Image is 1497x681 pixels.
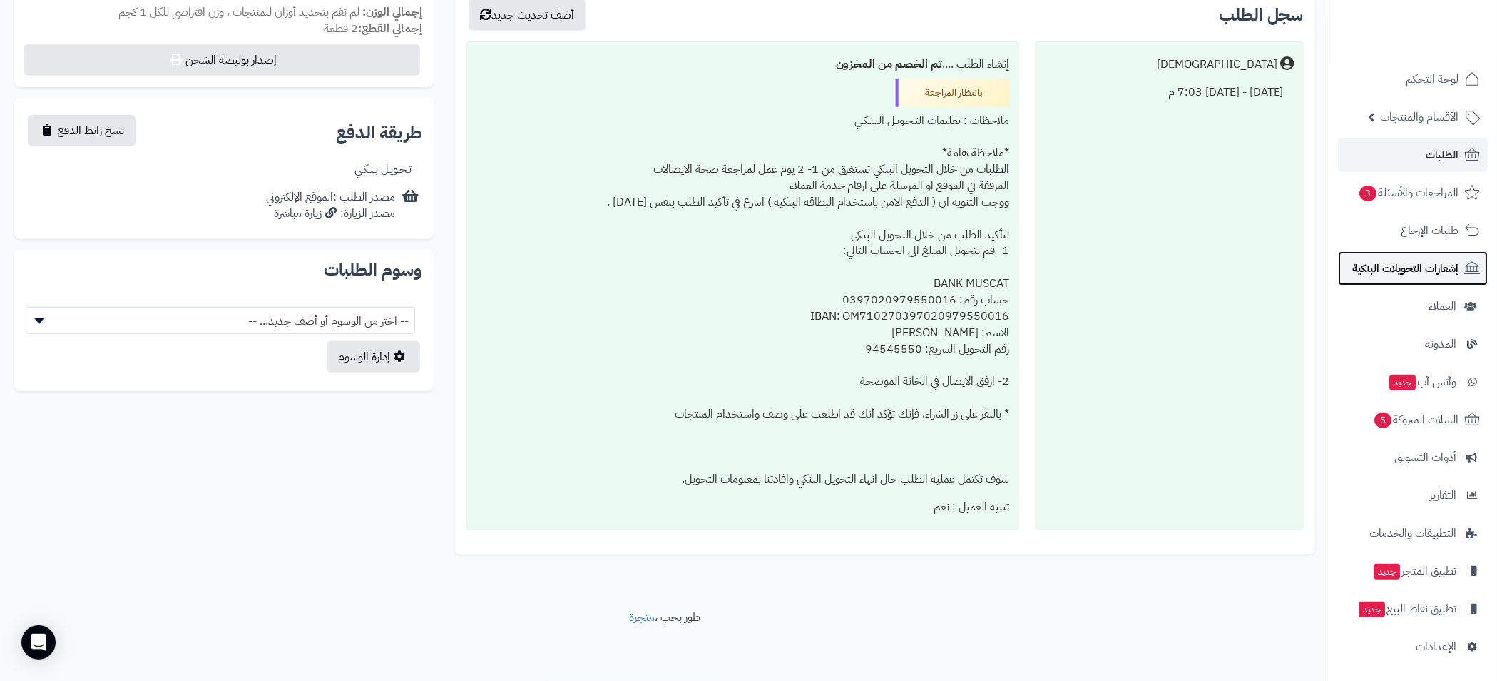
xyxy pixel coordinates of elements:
[1339,403,1488,437] a: السلات المتروكة5
[1429,296,1457,316] span: العملاء
[1359,183,1459,203] span: المراجعات والأسئلة
[354,161,412,178] div: تـحـويـل بـنـكـي
[476,493,1010,521] div: تنبيه العميل : نعم
[476,107,1010,493] div: ملاحظات : تعليمات التـحـويـل البـنـكـي *ملاحظة هامة* الطلبات من خلال التحويل البنكي تستغرق من 1- ...
[1219,6,1304,24] h3: سجل الطلب
[1339,176,1488,210] a: المراجعات والأسئلة3
[1045,79,1294,106] div: [DATE] - [DATE] 7:03 م
[1157,56,1277,73] div: [DEMOGRAPHIC_DATA]
[1339,440,1488,475] a: أدوات التسويق
[1358,599,1457,619] span: تطبيق نقاط البيع
[1339,289,1488,323] a: العملاء
[1360,186,1377,201] span: 3
[1339,62,1488,96] a: لوحة التحكم
[266,206,395,222] div: مصدر الزيارة: زيارة مباشرة
[1339,554,1488,588] a: تطبيق المتجرجديد
[1375,413,1392,428] span: 5
[1389,372,1457,392] span: وآتس آب
[896,79,1010,107] div: بانتظار المراجعة
[1400,40,1483,70] img: logo-2.png
[836,56,943,73] b: تم الخصم من المخزون
[1426,334,1457,354] span: المدونة
[1374,410,1459,430] span: السلات المتروكة
[1426,145,1459,165] span: الطلبات
[1339,630,1488,664] a: الإعدادات
[1374,564,1401,580] span: جديد
[118,4,359,21] span: لم تقم بتحديد أوزان للمنتجات ، وزن افتراضي للكل 1 كجم
[1339,365,1488,399] a: وآتس آبجديد
[1390,375,1416,390] span: جديد
[1339,478,1488,513] a: التقارير
[1339,213,1488,248] a: طلبات الإرجاع
[1430,485,1457,505] span: التقارير
[1353,258,1459,278] span: إشعارات التحويلات البنكية
[1339,138,1488,172] a: الطلبات
[1406,69,1459,89] span: لوحة التحكم
[26,261,422,278] h2: وسوم الطلبات
[266,189,395,222] div: مصدر الطلب :الموقع الإلكتروني
[1339,516,1488,550] a: التطبيقات والخدمات
[1370,523,1457,543] span: التطبيقات والخدمات
[58,122,124,139] span: نسخ رابط الدفع
[26,308,414,335] span: -- اختر من الوسوم أو أضف جديد... --
[1339,251,1488,286] a: إشعارات التحويلات البنكية
[24,44,420,76] button: إصدار بوليصة الشحن
[28,115,136,146] button: نسخ رابط الدفع
[1416,637,1457,657] span: الإعدادات
[324,20,422,37] small: 2 قطعة
[629,609,655,626] a: متجرة
[1359,602,1386,617] span: جديد
[336,124,422,141] h2: طريقة الدفع
[1339,592,1488,626] a: تطبيق نقاط البيعجديد
[1339,327,1488,361] a: المدونة
[1401,221,1459,241] span: طلبات الإرجاع
[1395,448,1457,468] span: أدوات التسويق
[1381,107,1459,127] span: الأقسام والمنتجات
[327,341,420,373] a: إدارة الوسوم
[26,307,415,334] span: -- اختر من الوسوم أو أضف جديد... --
[362,4,422,21] strong: إجمالي الوزن:
[1373,561,1457,581] span: تطبيق المتجر
[358,20,422,37] strong: إجمالي القطع:
[21,625,56,660] div: Open Intercom Messenger
[476,51,1010,79] div: إنشاء الطلب ....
